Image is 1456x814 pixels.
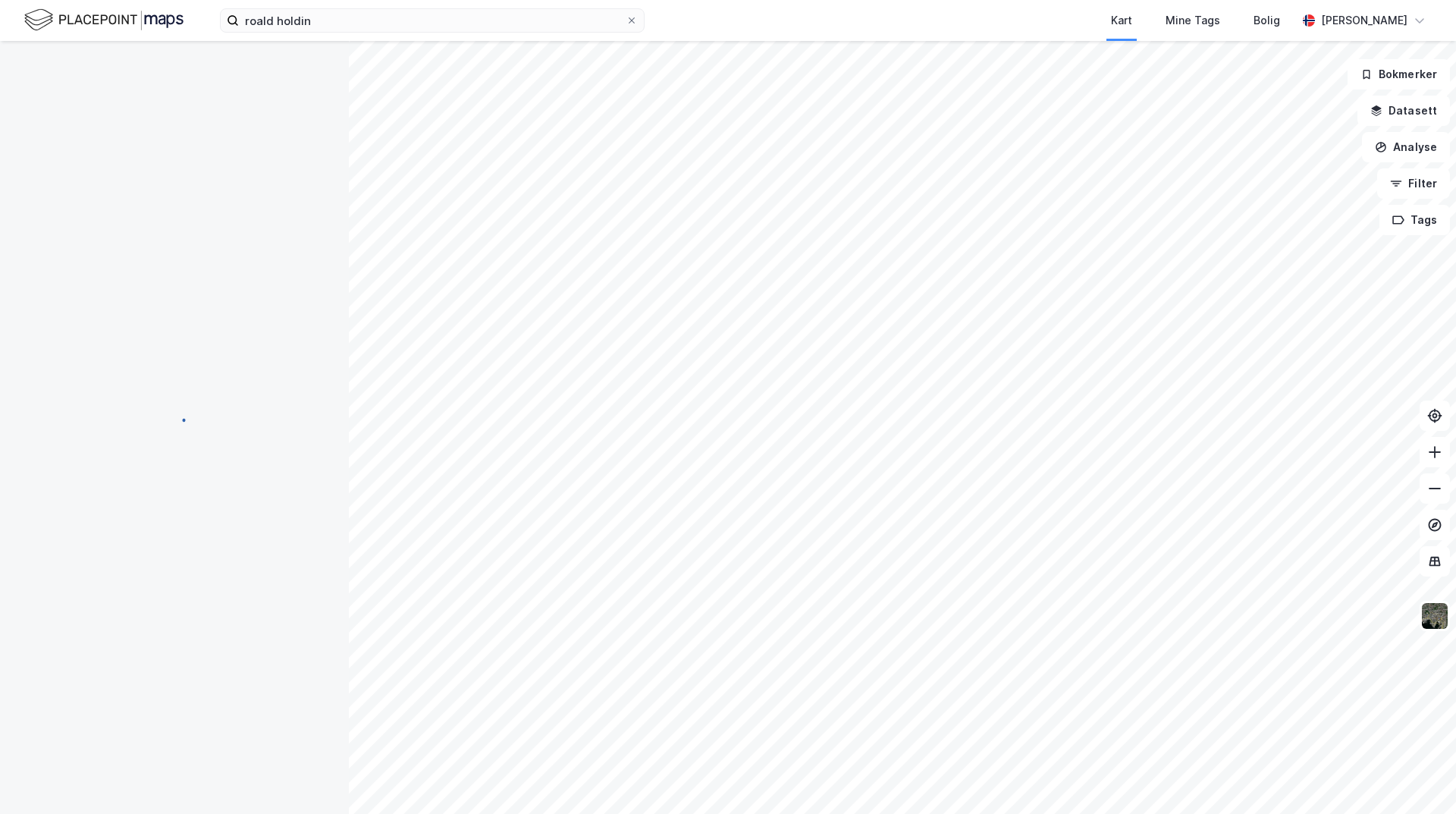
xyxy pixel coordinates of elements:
div: Kontrollprogram for chat [1380,741,1456,814]
img: logo.f888ab2527a4732fd821a326f86c7f29.svg [24,7,184,33]
div: Mine Tags [1166,11,1220,30]
button: Analyse [1362,132,1450,162]
iframe: Chat Widget [1380,741,1456,814]
button: Datasett [1357,96,1450,126]
button: Tags [1379,205,1450,235]
button: Bokmerker [1348,59,1450,90]
img: 9k= [1420,602,1449,630]
input: Søk på adresse, matrikkel, gårdeiere, leietakere eller personer [239,9,626,32]
img: spinner.a6d8c91a73a9ac5275cf975e30b51cfb.svg [162,407,187,431]
button: Filter [1377,168,1450,199]
div: Bolig [1254,11,1280,30]
div: Kart [1111,11,1132,30]
div: [PERSON_NAME] [1321,11,1407,30]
